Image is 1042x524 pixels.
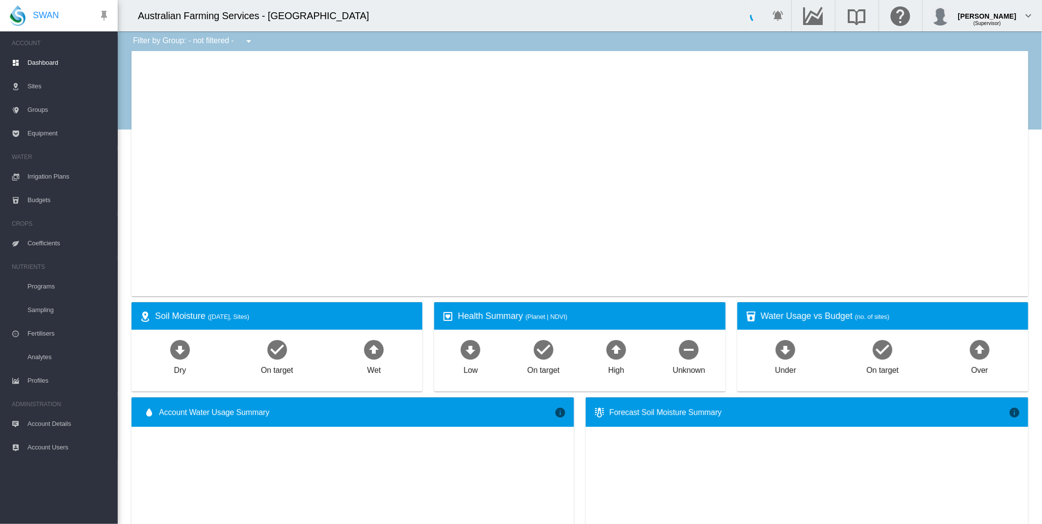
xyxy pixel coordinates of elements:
span: SWAN [33,9,59,22]
span: Fertilisers [27,322,110,345]
div: Dry [174,361,186,376]
md-icon: icon-arrow-up-bold-circle [362,338,386,361]
md-icon: icon-checkbox-marked-circle [265,338,289,361]
md-icon: icon-checkbox-marked-circle [871,338,894,361]
md-icon: icon-map-marker-radius [139,311,151,322]
md-icon: icon-water [143,407,155,419]
div: Over [971,361,988,376]
md-icon: icon-menu-down [243,35,255,47]
md-icon: icon-arrow-down-bold-circle [168,338,192,361]
md-icon: icon-minus-circle [677,338,701,361]
button: icon-menu-down [239,31,259,51]
span: Account Water Usage Summary [159,407,554,418]
md-icon: icon-arrow-up-bold-circle [604,338,628,361]
div: On target [866,361,899,376]
div: [PERSON_NAME] [958,7,1016,17]
div: Water Usage vs Budget [761,310,1020,322]
span: (Planet | NDVI) [525,313,568,320]
span: ADMINISTRATION [12,396,110,412]
span: Account Users [27,436,110,459]
div: High [608,361,625,376]
span: Irrigation Plans [27,165,110,188]
div: Wet [367,361,381,376]
div: Australian Farming Services - [GEOGRAPHIC_DATA] [138,9,378,23]
span: Account Details [27,412,110,436]
md-icon: icon-arrow-down-bold-circle [774,338,797,361]
span: Programs [27,275,110,298]
div: Low [464,361,478,376]
button: icon-bell-ring [769,6,788,26]
div: Health Summary [458,310,717,322]
span: Analytes [27,345,110,369]
span: Sampling [27,298,110,322]
img: profile.jpg [931,6,950,26]
span: Equipment [27,122,110,145]
span: Profiles [27,369,110,393]
div: Forecast Soil Moisture Summary [609,407,1009,418]
div: Unknown [673,361,705,376]
span: Sites [27,75,110,98]
span: ([DATE], Sites) [208,313,249,320]
md-icon: Go to the Data Hub [802,10,825,22]
div: Filter by Group: - not filtered - [126,31,261,51]
div: Soil Moisture [155,310,415,322]
md-icon: icon-information [1009,407,1020,419]
md-icon: icon-cup-water [745,311,757,322]
md-icon: icon-arrow-down-bold-circle [459,338,482,361]
div: On target [261,361,293,376]
md-icon: icon-information [554,407,566,419]
span: NUTRIENTS [12,259,110,275]
md-icon: icon-checkbox-marked-circle [532,338,555,361]
img: SWAN-Landscape-Logo-Colour-drop.png [10,5,26,26]
span: Groups [27,98,110,122]
span: Dashboard [27,51,110,75]
md-icon: icon-arrow-up-bold-circle [968,338,991,361]
md-icon: icon-thermometer-lines [594,407,605,419]
span: WATER [12,149,110,165]
span: Budgets [27,188,110,212]
md-icon: icon-pin [98,10,110,22]
md-icon: icon-heart-box-outline [442,311,454,322]
div: On target [527,361,560,376]
md-icon: icon-chevron-down [1022,10,1034,22]
span: ACCOUNT [12,35,110,51]
span: (no. of sites) [855,313,889,320]
span: Coefficients [27,232,110,255]
span: CROPS [12,216,110,232]
md-icon: Click here for help [889,10,912,22]
md-icon: icon-bell-ring [773,10,784,22]
div: Under [775,361,796,376]
md-icon: Search the knowledge base [845,10,869,22]
span: (Supervisor) [973,21,1001,26]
